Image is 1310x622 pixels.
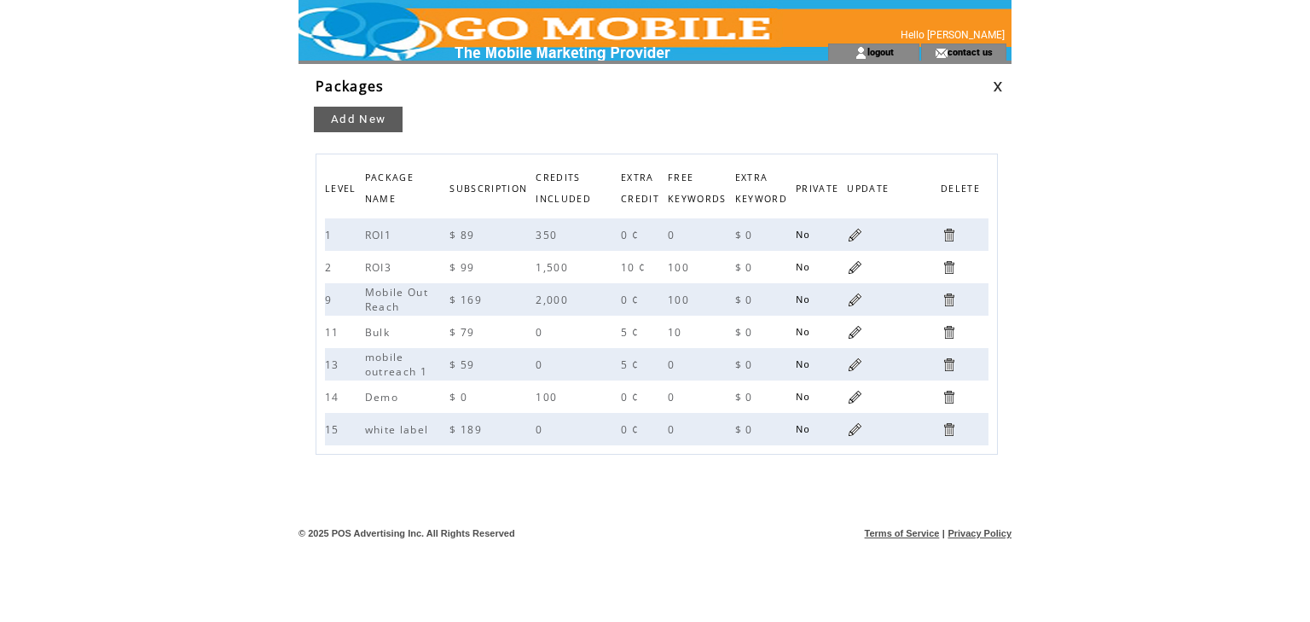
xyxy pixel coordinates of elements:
[735,422,757,437] span: $ 0
[365,390,403,404] span: Demo
[365,325,394,340] span: Bulk
[668,293,693,307] span: 100
[621,228,643,242] span: 0 ¢
[365,422,433,437] span: white label
[668,390,679,404] span: 0
[948,528,1011,538] a: Privacy Policy
[847,357,863,373] a: Update this package
[735,293,757,307] span: $ 0
[942,528,945,538] span: |
[449,422,486,437] span: $ 189
[449,325,478,340] span: $ 79
[847,259,863,276] a: Update this package
[449,178,531,203] span: SUBSCRIPTION
[325,178,361,203] span: LEVEL
[536,422,547,437] span: 0
[941,421,957,438] a: Delete this package
[449,260,478,275] span: $ 99
[365,260,396,275] span: ROI3
[941,259,957,276] a: Delete this package
[621,325,643,340] span: 5 ¢
[365,171,414,203] a: PACKAGE NAME
[365,285,428,314] span: Mobile Out Reach
[855,46,867,60] img: account_icon.gif
[735,325,757,340] span: $ 0
[865,528,940,538] a: Terms of Service
[941,324,957,340] a: Delete this package
[449,293,486,307] span: $ 169
[325,228,336,242] span: 1
[941,389,957,405] a: Delete this package
[325,390,344,404] span: 14
[449,390,472,404] span: $ 0
[847,227,863,243] a: Update this package
[536,293,572,307] span: 2,000
[668,260,693,275] span: 100
[941,292,957,308] a: Delete this package
[668,325,687,340] span: 10
[668,228,679,242] span: 0
[735,358,757,372] span: $ 0
[536,390,561,404] span: 100
[941,357,957,373] a: Delete this package
[621,390,643,404] span: 0 ¢
[941,178,984,203] span: DELETE
[735,167,791,213] span: EXTRA KEYWORD
[365,350,432,379] span: mobile outreach 1
[325,325,344,340] span: 11
[536,358,547,372] span: 0
[796,294,810,305] span: No
[314,107,403,132] a: Add New
[796,327,810,337] span: No
[536,325,547,340] span: 0
[796,262,810,272] span: No
[621,167,664,213] span: EXTRA CREDIT
[668,167,731,213] span: FREE KEYWORDS
[796,230,810,240] span: No
[847,324,863,340] a: Update this package
[449,228,478,242] span: $ 89
[299,528,515,538] span: © 2025 POS Advertising Inc. All Rights Reserved
[536,167,595,213] span: CREDITS INCLUDED
[668,171,731,203] a: FREE KEYWORDS
[536,228,561,242] span: 350
[935,46,948,60] img: contact_us_icon.gif
[325,293,336,307] span: 9
[536,260,572,275] span: 1,500
[365,167,414,213] span: PACKAGE NAME
[796,359,810,369] span: No
[796,392,810,402] span: No
[847,178,893,203] span: UPDATE
[365,228,396,242] span: ROI1
[325,358,344,372] span: 13
[901,29,1005,41] span: Hello [PERSON_NAME]
[941,227,957,243] a: Delete this package
[847,389,863,405] a: Update this package
[536,171,595,203] a: CREDITS INCLUDED
[325,260,336,275] span: 2
[668,422,679,437] span: 0
[847,421,863,438] a: Update this package
[668,358,679,372] span: 0
[449,358,478,372] span: $ 59
[621,358,643,372] span: 5 ¢
[449,183,531,193] a: SUBSCRIPTION
[796,178,843,203] span: PRIVATE
[325,183,361,193] a: LEVEL
[735,390,757,404] span: $ 0
[325,422,344,437] span: 15
[847,292,863,308] a: Update this package
[621,171,664,203] a: EXTRA CREDIT
[948,46,993,57] a: contact us
[621,293,643,307] span: 0 ¢
[735,228,757,242] span: $ 0
[796,424,810,434] span: No
[735,260,757,275] span: $ 0
[621,422,643,437] span: 0 ¢
[867,46,894,57] a: logout
[621,260,650,275] span: 10 ¢
[316,77,385,96] span: Packages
